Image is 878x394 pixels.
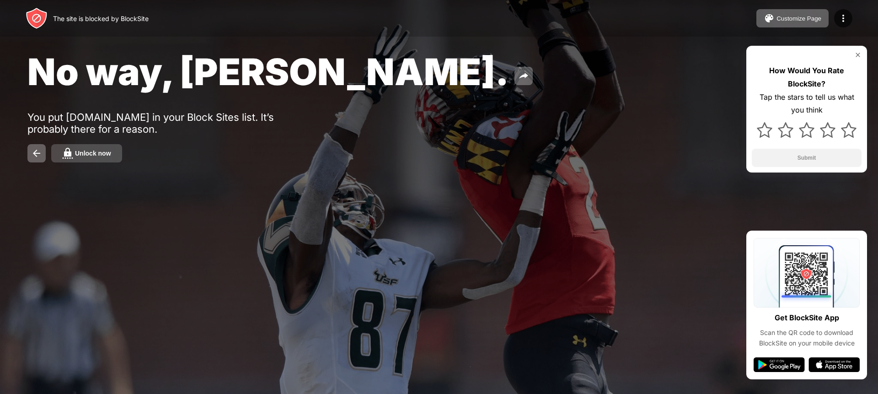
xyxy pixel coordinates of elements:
[752,91,862,117] div: Tap the stars to tell us what you think
[62,148,73,159] img: password.svg
[841,122,857,138] img: star.svg
[764,13,775,24] img: pallet.svg
[27,49,509,94] span: No way, [PERSON_NAME].
[51,144,122,162] button: Unlock now
[752,149,862,167] button: Submit
[838,13,849,24] img: menu-icon.svg
[808,357,860,372] img: app-store.svg
[518,70,529,81] img: share.svg
[854,51,862,59] img: rate-us-close.svg
[31,148,42,159] img: back.svg
[754,328,860,348] div: Scan the QR code to download BlockSite on your mobile device
[752,64,862,91] div: How Would You Rate BlockSite?
[27,111,310,135] div: You put [DOMAIN_NAME] in your Block Sites list. It’s probably there for a reason.
[756,9,829,27] button: Customize Page
[820,122,835,138] img: star.svg
[53,15,149,22] div: The site is blocked by BlockSite
[799,122,814,138] img: star.svg
[778,122,793,138] img: star.svg
[775,311,839,324] div: Get BlockSite App
[776,15,821,22] div: Customize Page
[754,357,805,372] img: google-play.svg
[757,122,772,138] img: star.svg
[75,150,111,157] div: Unlock now
[26,7,48,29] img: header-logo.svg
[754,238,860,308] img: qrcode.svg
